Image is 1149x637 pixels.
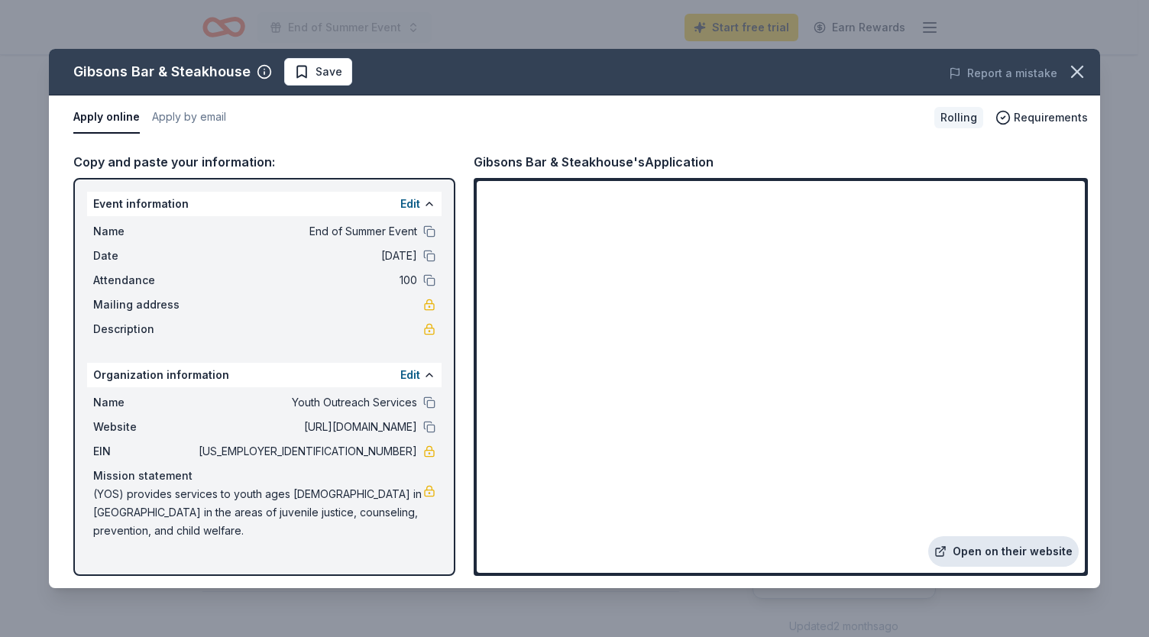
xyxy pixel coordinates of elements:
[400,195,420,213] button: Edit
[93,442,196,461] span: EIN
[73,102,140,134] button: Apply online
[73,60,251,84] div: Gibsons Bar & Steakhouse
[928,536,1079,567] a: Open on their website
[196,222,417,241] span: End of Summer Event
[316,63,342,81] span: Save
[93,393,196,412] span: Name
[93,485,423,540] span: (YOS) provides services to youth ages [DEMOGRAPHIC_DATA] in [GEOGRAPHIC_DATA] in the areas of juv...
[196,393,417,412] span: Youth Outreach Services
[93,271,196,289] span: Attendance
[93,467,435,485] div: Mission statement
[196,271,417,289] span: 100
[934,107,983,128] div: Rolling
[93,418,196,436] span: Website
[93,247,196,265] span: Date
[87,192,442,216] div: Event information
[73,152,455,172] div: Copy and paste your information:
[196,418,417,436] span: [URL][DOMAIN_NAME]
[93,222,196,241] span: Name
[87,363,442,387] div: Organization information
[152,102,226,134] button: Apply by email
[196,442,417,461] span: [US_EMPLOYER_IDENTIFICATION_NUMBER]
[995,108,1088,127] button: Requirements
[949,64,1057,82] button: Report a mistake
[93,296,196,314] span: Mailing address
[284,58,352,86] button: Save
[474,152,714,172] div: Gibsons Bar & Steakhouse's Application
[196,247,417,265] span: [DATE]
[1014,108,1088,127] span: Requirements
[400,366,420,384] button: Edit
[93,320,196,338] span: Description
